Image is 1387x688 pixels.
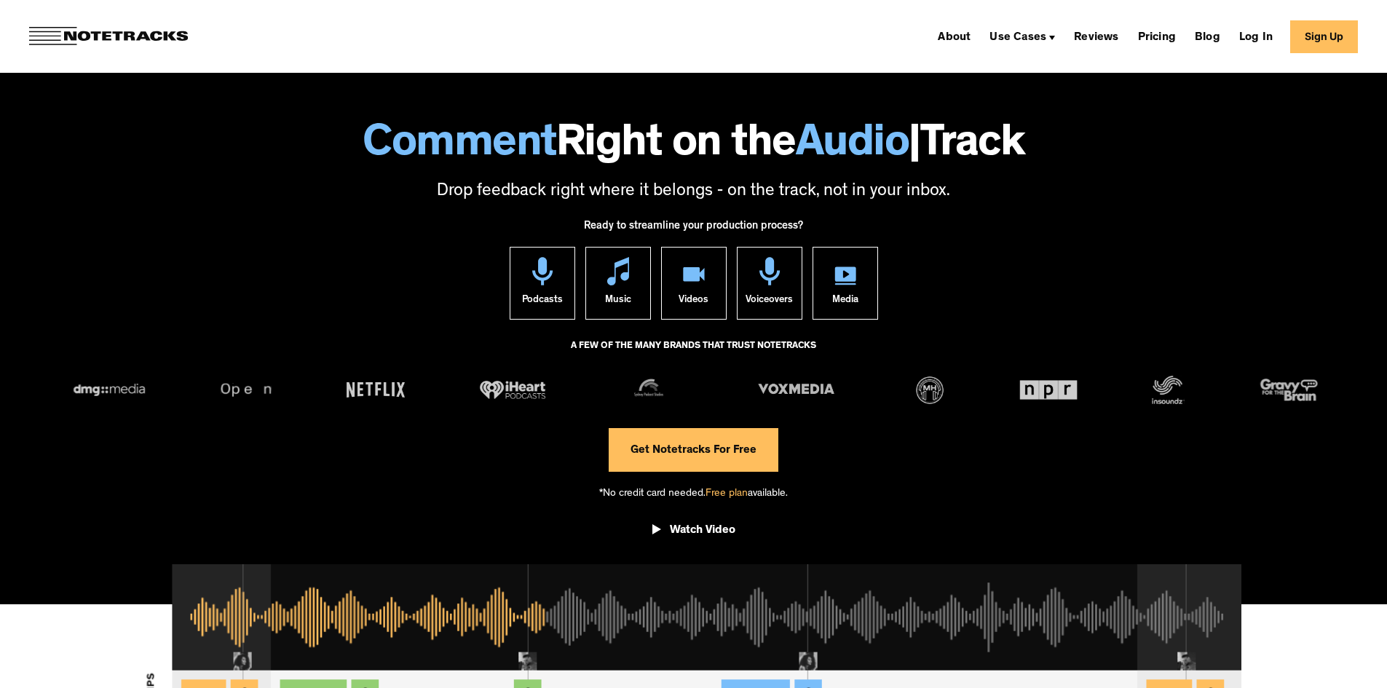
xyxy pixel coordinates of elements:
p: Drop feedback right where it belongs - on the track, not in your inbox. [15,180,1372,205]
a: Pricing [1132,25,1182,48]
a: Music [585,247,651,320]
span: Comment [363,124,556,169]
a: Sign Up [1290,20,1358,53]
span: Audio [796,124,909,169]
div: Ready to streamline your production process? [584,212,803,247]
div: Use Cases [984,25,1061,48]
a: Log In [1233,25,1279,48]
div: Voiceovers [746,285,793,319]
div: Podcasts [522,285,563,319]
div: Music [605,285,631,319]
span: | [909,124,920,169]
span: Free plan [706,489,748,499]
a: Reviews [1068,25,1124,48]
h1: Right on the Track [15,124,1372,169]
a: Voiceovers [737,247,802,320]
div: Watch Video [670,523,735,538]
div: Videos [679,285,708,319]
a: About [932,25,976,48]
a: Media [813,247,878,320]
a: open lightbox [652,513,735,553]
div: Media [832,285,858,319]
div: *No credit card needed. available. [599,472,788,513]
div: A FEW OF THE MANY BRANDS THAT TRUST NOTETRACKS [571,334,816,373]
a: Blog [1189,25,1226,48]
div: Use Cases [989,32,1046,44]
a: Podcasts [510,247,575,320]
a: Get Notetracks For Free [609,428,778,472]
a: Videos [661,247,727,320]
